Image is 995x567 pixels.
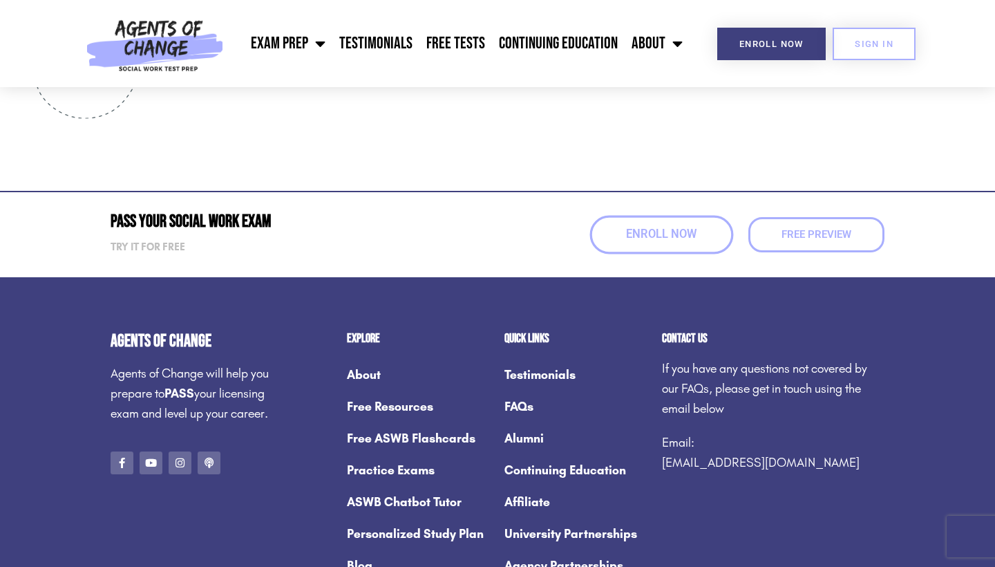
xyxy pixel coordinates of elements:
a: SIGN IN [833,28,916,60]
h2: Explore [347,333,491,345]
nav: Menu [230,26,690,61]
p: Agents of Change will help you prepare to your licensing exam and level up your career. [111,364,278,423]
strong: PASS [164,386,194,401]
h4: Agents of Change [111,333,278,350]
a: Free ASWB Flashcards [347,422,491,454]
strong: Try it for free [111,241,185,253]
a: Testimonials [504,359,648,391]
a: [EMAIL_ADDRESS][DOMAIN_NAME] [662,455,860,470]
a: Alumni [504,422,648,454]
iframe: Customer reviews powered by Trustpilot [111,167,884,184]
a: About [347,359,491,391]
a: Free Tests [419,26,492,61]
a: Personalized Study Plan [347,518,491,550]
a: University Partnerships [504,518,648,550]
span: SIGN IN [855,39,893,48]
a: About [625,26,690,61]
a: Continuing Education [492,26,625,61]
a: ASWB Chatbot Tutor [347,486,491,518]
a: Free Resources [347,391,491,422]
span: Enroll Now [739,39,804,48]
h2: Contact us [662,333,884,345]
a: Enroll Now [590,215,734,254]
span: Enroll Now [626,229,696,241]
a: Affiliate [504,486,648,518]
h2: Pass Your Social Work Exam [111,213,491,230]
a: Testimonials [332,26,419,61]
p: Email: [662,433,884,473]
h2: Quick Links [504,333,648,345]
a: Enroll Now [717,28,826,60]
a: Exam Prep [244,26,332,61]
a: Practice Exams [347,454,491,486]
a: Continuing Education [504,454,648,486]
span: Free Preview [781,230,851,240]
a: Free Preview [748,217,884,252]
span: If you have any questions not covered by our FAQs, please get in touch using the email below [662,361,867,416]
a: FAQs [504,391,648,422]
